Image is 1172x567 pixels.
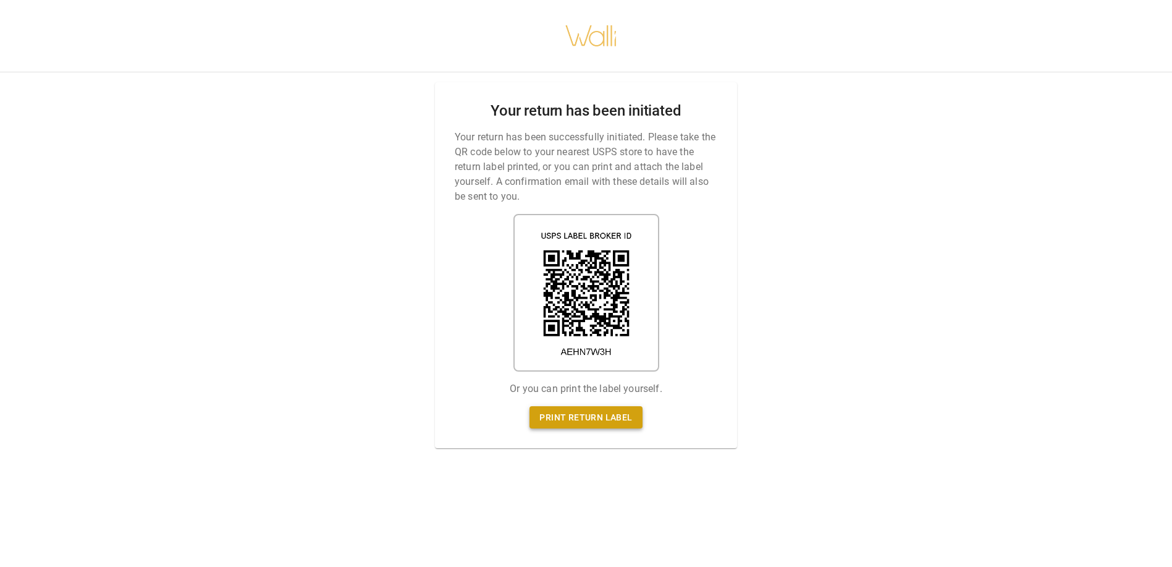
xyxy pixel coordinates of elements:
[491,102,681,120] h2: Your return has been initiated
[529,406,642,429] a: Print return label
[510,382,662,396] p: Or you can print the label yourself.
[565,9,618,62] img: walli-inc.myshopify.com
[455,130,717,204] p: Your return has been successfully initiated. Please take the QR code below to your nearest USPS s...
[513,214,659,372] img: shipping label qr code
